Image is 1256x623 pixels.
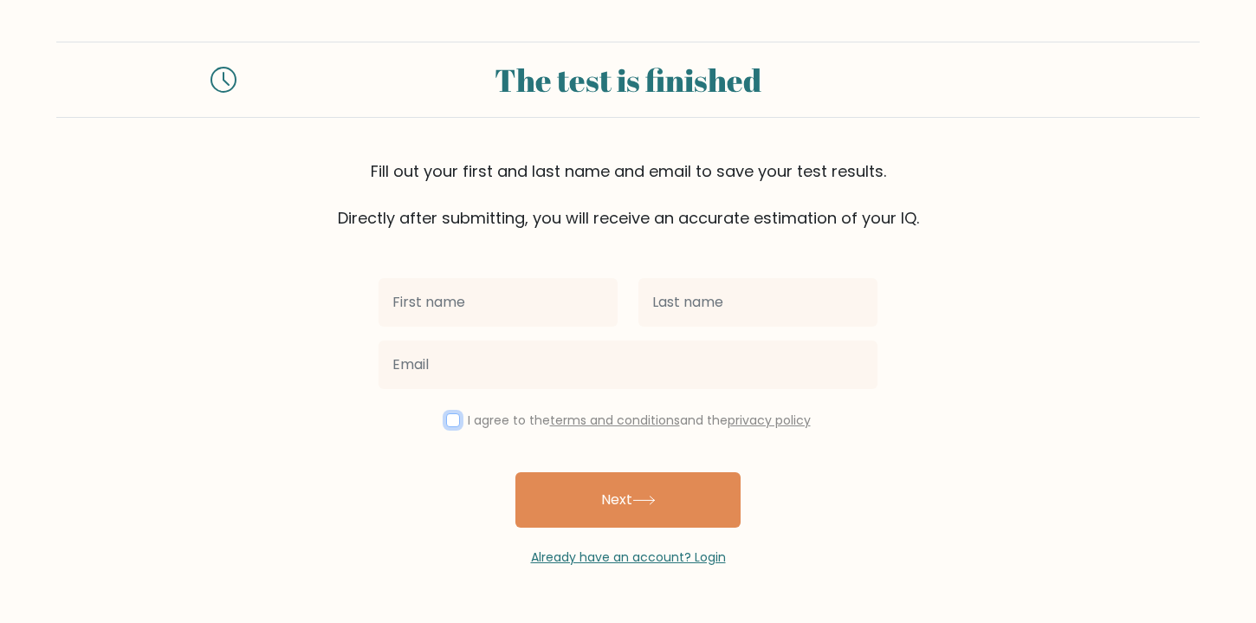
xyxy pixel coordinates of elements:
label: I agree to the and the [468,412,811,429]
input: Email [379,341,877,389]
input: Last name [638,278,877,327]
a: privacy policy [728,412,811,429]
div: Fill out your first and last name and email to save your test results. Directly after submitting,... [56,159,1200,230]
input: First name [379,278,618,327]
button: Next [515,472,741,528]
a: terms and conditions [550,412,680,429]
div: The test is finished [257,56,999,103]
a: Already have an account? Login [531,548,726,566]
